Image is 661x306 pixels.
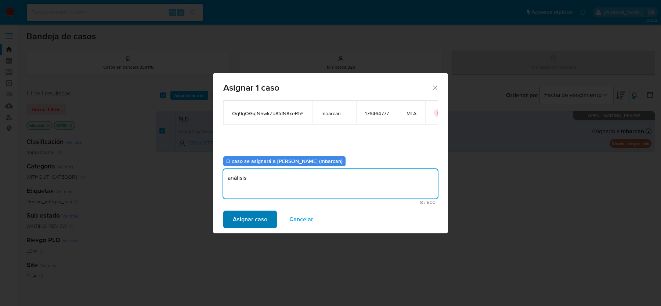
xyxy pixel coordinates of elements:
span: Asignar caso [233,211,267,227]
button: Cancelar [280,211,323,228]
textarea: análisis [223,169,438,198]
span: 176464777 [365,110,389,117]
b: El caso se asignará a [PERSON_NAME] (mbarcan) [226,157,343,165]
span: Cancelar [289,211,313,227]
button: icon-button [434,109,443,117]
span: MLA [407,110,416,117]
button: Asignar caso [223,211,277,228]
span: Oq9gOGigN5wkZp8fdN8xeRhY [232,110,304,117]
button: Cerrar ventana [431,84,438,91]
span: mbarcan [321,110,347,117]
span: Asignar 1 caso [223,83,431,92]
div: assign-modal [213,73,448,233]
span: Máximo 500 caracteres [225,200,436,205]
